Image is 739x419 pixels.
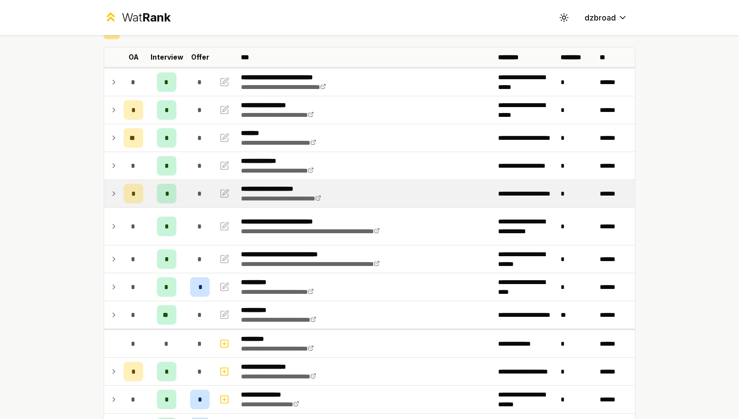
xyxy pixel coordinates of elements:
[577,9,635,26] button: dzbroad
[151,52,183,62] p: Interview
[129,52,139,62] p: OA
[122,10,171,25] div: Wat
[191,52,209,62] p: Offer
[104,10,171,25] a: WatRank
[142,10,171,24] span: Rank
[585,12,616,23] span: dzbroad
